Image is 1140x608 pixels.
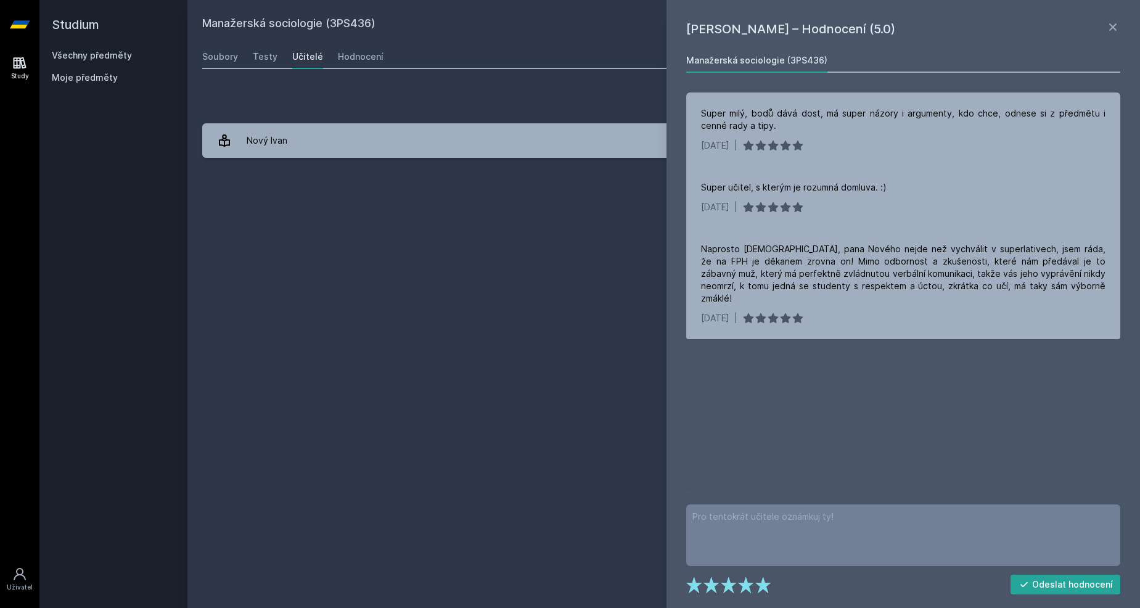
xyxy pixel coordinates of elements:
[253,51,277,63] div: Testy
[11,72,29,81] div: Study
[202,15,987,35] h2: Manažerská sociologie (3PS436)
[253,44,277,69] a: Testy
[2,49,37,87] a: Study
[202,51,238,63] div: Soubory
[701,139,729,152] div: [DATE]
[2,561,37,598] a: Uživatel
[292,51,323,63] div: Učitelé
[52,72,118,84] span: Moje předměty
[7,583,33,592] div: Uživatel
[338,51,383,63] div: Hodnocení
[734,139,737,152] div: |
[701,107,1105,132] div: Super milý, bodů dává dost, má super názory i argumenty, kdo chce, odnese si z předmětu i cenné r...
[202,123,1125,158] a: Nový Ivan 3 hodnocení 5.0
[202,44,238,69] a: Soubory
[247,128,287,153] div: Nový Ivan
[52,50,132,60] a: Všechny předměty
[292,44,323,69] a: Učitelé
[338,44,383,69] a: Hodnocení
